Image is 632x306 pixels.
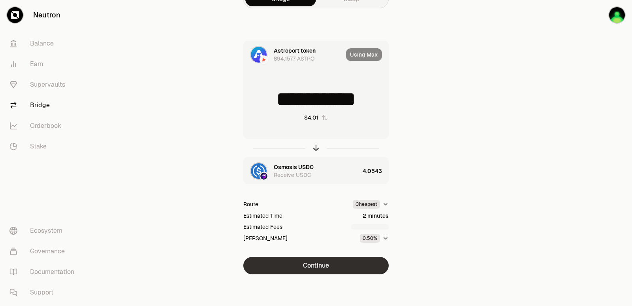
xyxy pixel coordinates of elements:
[360,234,389,243] button: 0.50%
[3,136,85,157] a: Stake
[3,262,85,282] a: Documentation
[360,234,380,243] div: 0.50%
[3,33,85,54] a: Balance
[243,212,282,220] div: Estimated Time
[243,200,258,208] div: Route
[363,212,389,220] div: 2 minutes
[363,158,388,184] div: 4.0543
[3,74,85,95] a: Supervaults
[251,47,267,63] img: ASTRO Logo
[353,200,380,209] div: Cheapest
[304,114,328,122] button: $4.01
[244,158,388,184] button: USDC LogoOsmosis LogoOsmosis USDCReceive USDC4.0543
[251,163,267,179] img: USDC Logo
[609,7,625,23] img: sandy mercy
[243,223,282,231] div: Estimated Fees
[243,234,288,242] div: [PERSON_NAME]
[244,41,343,68] div: ASTRO LogoNeutron LogoAstroport token894.1577 ASTRO
[260,173,267,180] img: Osmosis Logo
[3,54,85,74] a: Earn
[3,95,85,116] a: Bridge
[244,158,359,184] div: USDC LogoOsmosis LogoOsmosis USDCReceive USDC
[3,241,85,262] a: Governance
[274,163,314,171] div: Osmosis USDC
[353,200,389,209] button: Cheapest
[3,116,85,136] a: Orderbook
[304,114,318,122] div: $4.01
[243,257,389,274] button: Continue
[260,56,267,63] img: Neutron Logo
[3,282,85,303] a: Support
[274,171,311,179] div: Receive USDC
[274,47,316,55] div: Astroport token
[274,55,314,63] div: 894.1577 ASTRO
[3,220,85,241] a: Ecosystem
